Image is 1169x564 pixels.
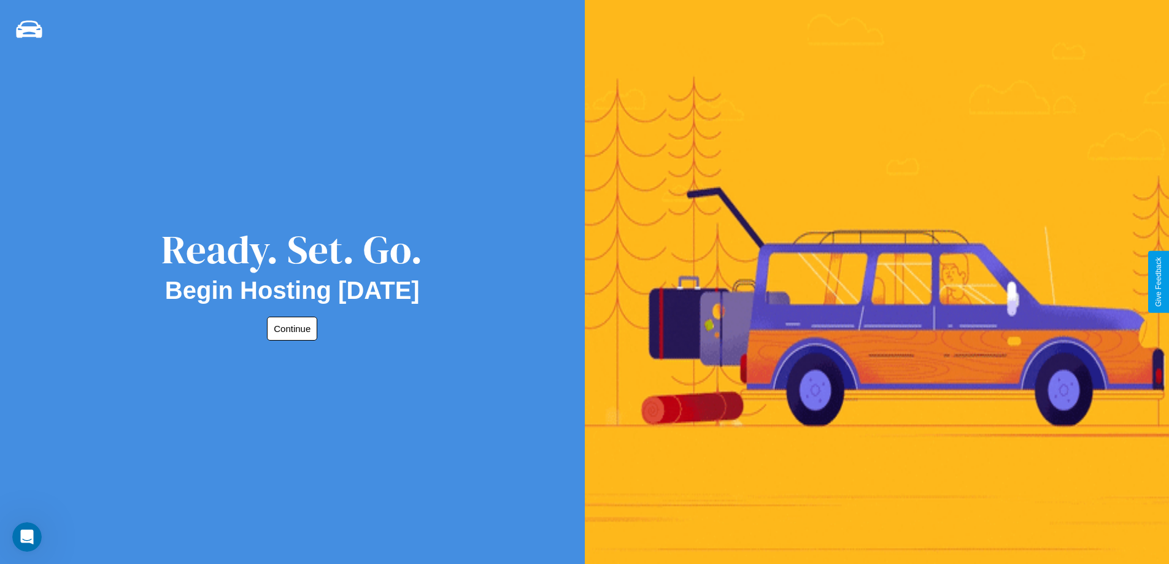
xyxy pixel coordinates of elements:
h2: Begin Hosting [DATE] [165,277,420,304]
iframe: Intercom live chat [12,522,42,552]
div: Give Feedback [1154,257,1163,307]
div: Ready. Set. Go. [161,222,423,277]
button: Continue [267,317,317,341]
